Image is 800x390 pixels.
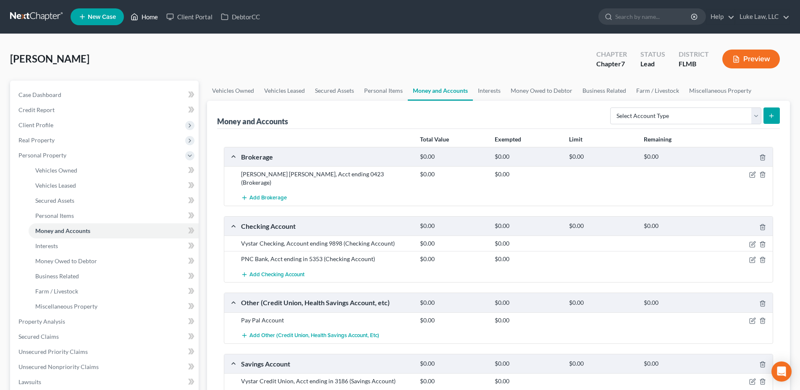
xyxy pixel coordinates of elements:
button: Add Brokerage [241,190,287,206]
a: Lawsuits [12,374,199,390]
a: Business Related [577,81,631,101]
div: $0.00 [490,255,565,263]
span: Client Profile [18,121,53,128]
a: Vehicles Leased [29,178,199,193]
a: Unsecured Priority Claims [12,344,199,359]
a: Credit Report [12,102,199,118]
span: Business Related [35,272,79,280]
div: $0.00 [565,153,639,161]
a: Interests [473,81,506,101]
a: Money Owed to Debtor [506,81,577,101]
a: Secured Assets [310,81,359,101]
a: Money and Accounts [408,81,473,101]
div: $0.00 [416,316,490,325]
strong: Limit [569,136,582,143]
a: Farm / Livestock [29,284,199,299]
span: Secured Assets [35,197,74,204]
span: Personal Property [18,152,66,159]
span: 7 [621,60,625,68]
div: Vystar Checking, Account ending 9898 (Checking Account) [237,239,416,248]
div: $0.00 [416,299,490,307]
div: $0.00 [490,360,565,368]
div: Pay Pal Account [237,316,416,325]
div: $0.00 [490,170,565,178]
div: District [679,50,709,59]
div: $0.00 [416,239,490,248]
span: Personal Items [35,212,74,219]
a: Farm / Livestock [631,81,684,101]
div: Brokerage [237,152,416,161]
strong: Total Value [420,136,449,143]
div: $0.00 [640,360,714,368]
a: Client Portal [162,9,217,24]
span: Vehicles Leased [35,182,76,189]
span: Farm / Livestock [35,288,78,295]
a: Secured Claims [12,329,199,344]
a: Unsecured Nonpriority Claims [12,359,199,374]
div: $0.00 [490,153,565,161]
div: $0.00 [490,316,565,325]
a: Miscellaneous Property [684,81,756,101]
strong: Exempted [495,136,521,143]
div: $0.00 [416,360,490,368]
div: Lead [640,59,665,69]
a: Home [126,9,162,24]
a: Personal Items [359,81,408,101]
div: $0.00 [640,222,714,230]
span: Add Brokerage [249,195,287,202]
div: $0.00 [490,377,565,385]
a: Interests [29,238,199,254]
div: $0.00 [416,377,490,385]
span: Unsecured Priority Claims [18,348,88,355]
a: Personal Items [29,208,199,223]
span: Case Dashboard [18,91,61,98]
div: Chapter [596,59,627,69]
div: Checking Account [237,222,416,230]
div: $0.00 [565,360,639,368]
a: Help [706,9,734,24]
button: Add Other (Credit Union, Health Savings Account, etc) [241,328,379,343]
strong: Remaining [644,136,671,143]
div: $0.00 [565,299,639,307]
div: Status [640,50,665,59]
div: PNC Bank, Acct ending in 5353 (Checking Account) [237,255,416,263]
div: $0.00 [640,299,714,307]
button: Preview [722,50,780,68]
div: $0.00 [565,222,639,230]
span: Property Analysis [18,318,65,325]
button: Add Checking Account [241,267,304,282]
div: $0.00 [640,153,714,161]
div: Open Intercom Messenger [771,361,792,382]
div: Other (Credit Union, Health Savings Account, etc) [237,298,416,307]
span: Money Owed to Debtor [35,257,97,264]
a: Secured Assets [29,193,199,208]
a: Vehicles Owned [207,81,259,101]
span: [PERSON_NAME] [10,52,89,65]
div: FLMB [679,59,709,69]
a: Vehicles Leased [259,81,310,101]
span: Money and Accounts [35,227,90,234]
div: $0.00 [490,239,565,248]
div: [PERSON_NAME] [PERSON_NAME], Acct ending 0423 (Brokerage) [237,170,416,187]
span: Miscellaneous Property [35,303,97,310]
input: Search by name... [615,9,692,24]
span: Add Other (Credit Union, Health Savings Account, etc) [249,332,379,339]
a: Property Analysis [12,314,199,329]
span: Unsecured Nonpriority Claims [18,363,99,370]
a: Luke Law, LLC [735,9,790,24]
div: Savings Account [237,359,416,368]
span: Add Checking Account [249,271,304,278]
span: Lawsuits [18,378,41,385]
a: Business Related [29,269,199,284]
div: $0.00 [490,222,565,230]
div: $0.00 [490,299,565,307]
div: $0.00 [416,153,490,161]
span: Real Property [18,136,55,144]
div: $0.00 [416,170,490,178]
span: Interests [35,242,58,249]
div: $0.00 [416,222,490,230]
div: Money and Accounts [217,116,288,126]
a: Case Dashboard [12,87,199,102]
a: Money and Accounts [29,223,199,238]
a: Miscellaneous Property [29,299,199,314]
